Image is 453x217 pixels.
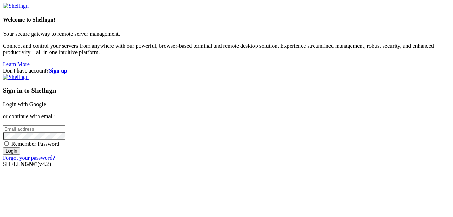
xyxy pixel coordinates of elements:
a: Login with Google [3,101,46,107]
a: Learn More [3,61,30,67]
h4: Welcome to Shellngn! [3,17,450,23]
img: Shellngn [3,74,29,80]
h3: Sign in to Shellngn [3,87,450,95]
p: or continue with email: [3,113,450,120]
p: Connect and control your servers from anywhere with our powerful, browser-based terminal and remo... [3,43,450,56]
div: Don't have account? [3,68,450,74]
p: Your secure gateway to remote server management. [3,31,450,37]
a: Forgot your password? [3,155,55,161]
input: Login [3,147,20,155]
span: Remember Password [11,141,59,147]
input: Email address [3,125,65,133]
span: 4.2.0 [38,161,51,167]
b: NGN [21,161,33,167]
span: SHELL © [3,161,51,167]
input: Remember Password [4,141,9,146]
a: Sign up [49,68,67,74]
img: Shellngn [3,3,29,9]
